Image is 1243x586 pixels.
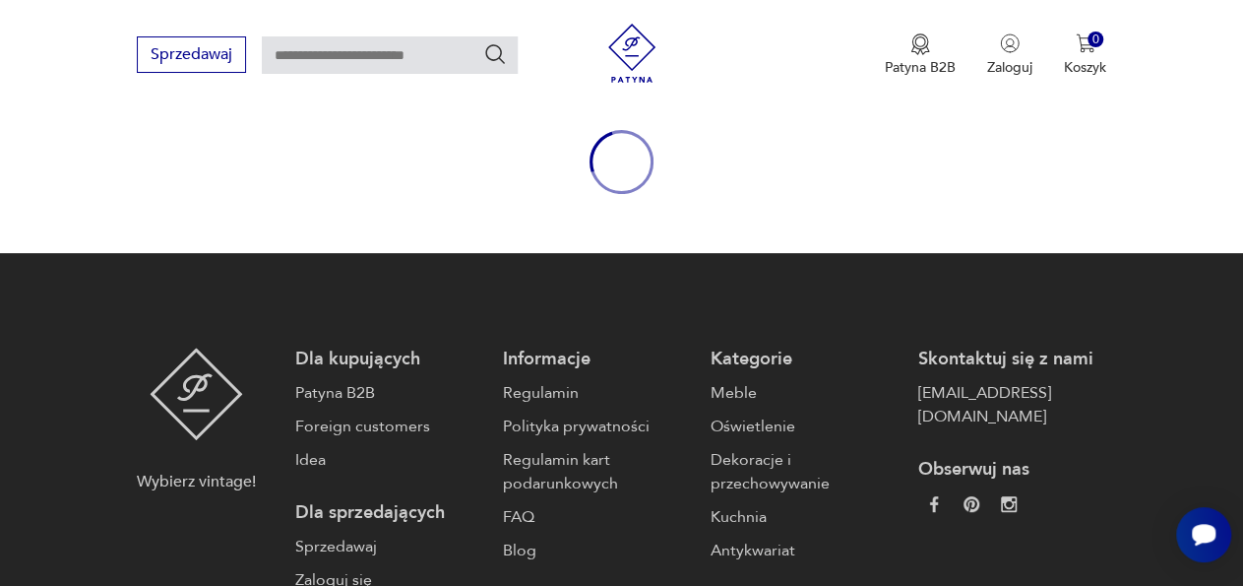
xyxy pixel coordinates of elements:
p: Dla kupujących [295,348,483,371]
img: 37d27d81a828e637adc9f9cb2e3d3a8a.webp [963,496,979,512]
iframe: Smartsupp widget button [1176,507,1231,562]
a: Sprzedawaj [295,535,483,558]
p: Patyna B2B [885,58,956,77]
p: Skontaktuj się z nami [918,348,1106,371]
img: c2fd9cf7f39615d9d6839a72ae8e59e5.webp [1001,496,1017,512]
a: Antykwariat [711,539,899,562]
a: Dekoracje i przechowywanie [711,448,899,495]
a: [EMAIL_ADDRESS][DOMAIN_NAME] [918,381,1106,428]
button: Sprzedawaj [137,36,246,73]
img: Ikona medalu [910,33,930,55]
a: Blog [503,539,691,562]
a: Meble [711,381,899,405]
a: Idea [295,448,483,472]
a: Ikona medaluPatyna B2B [885,33,956,77]
img: Patyna - sklep z meblami i dekoracjami vintage [150,348,243,440]
a: FAQ [503,505,691,529]
p: Zaloguj [987,58,1032,77]
a: Kuchnia [711,505,899,529]
button: Zaloguj [987,33,1032,77]
a: Patyna B2B [295,381,483,405]
p: Dla sprzedających [295,501,483,525]
button: Szukaj [483,42,507,66]
a: Polityka prywatności [503,415,691,438]
a: Oświetlenie [711,415,899,438]
img: Patyna - sklep z meblami i dekoracjami vintage [602,24,661,83]
button: Patyna B2B [885,33,956,77]
button: 0Koszyk [1064,33,1106,77]
a: Sprzedawaj [137,49,246,63]
img: Ikonka użytkownika [1000,33,1020,53]
img: Ikona koszyka [1076,33,1095,53]
p: Kategorie [711,348,899,371]
p: Koszyk [1064,58,1106,77]
p: Wybierz vintage! [137,470,256,493]
p: Informacje [503,348,691,371]
p: Obserwuj nas [918,458,1106,482]
div: 0 [1088,32,1104,48]
a: Regulamin [503,381,691,405]
img: da9060093f698e4c3cedc1453eec5031.webp [926,496,942,512]
a: Regulamin kart podarunkowych [503,448,691,495]
a: Foreign customers [295,415,483,438]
